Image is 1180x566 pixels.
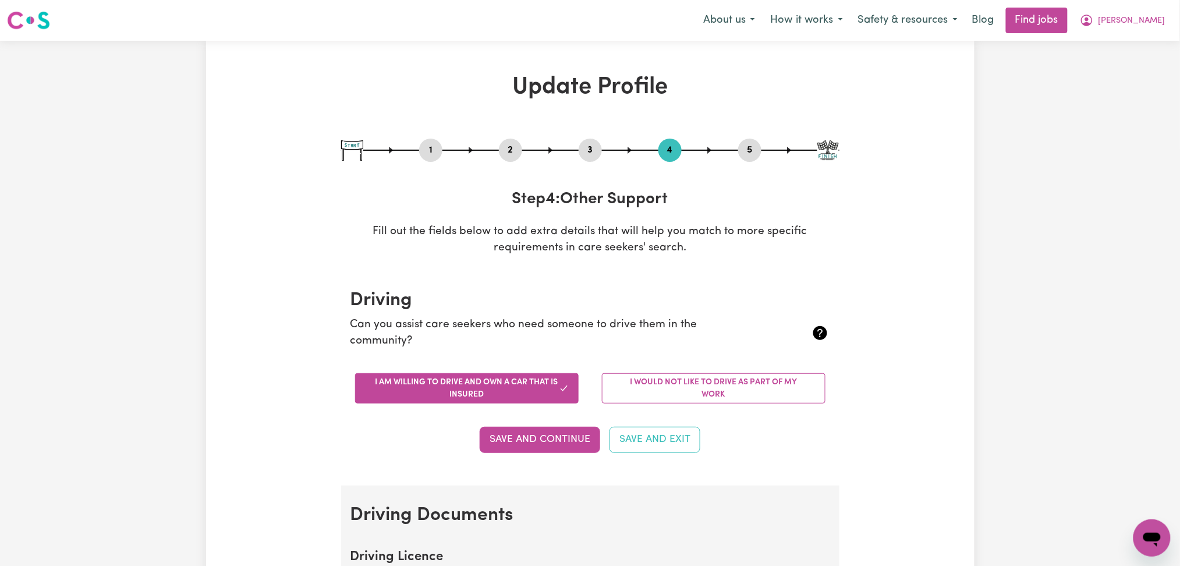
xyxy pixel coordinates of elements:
button: I am willing to drive and own a car that is insured [355,373,579,404]
span: [PERSON_NAME] [1099,15,1165,27]
img: Careseekers logo [7,10,50,31]
button: Go to step 1 [419,143,442,158]
button: Save and Continue [480,427,600,452]
p: Can you assist care seekers who need someone to drive them in the community? [350,317,750,351]
h2: Driving Documents [350,504,830,526]
h3: Step 4 : Other Support [341,190,839,210]
a: Careseekers logo [7,7,50,34]
iframe: Button to launch messaging window [1133,519,1171,557]
p: Fill out the fields below to add extra details that will help you match to more specific requirem... [341,224,839,257]
button: Go to step 5 [738,143,761,158]
button: Go to step 3 [579,143,602,158]
a: Find jobs [1006,8,1068,33]
button: Save and Exit [610,427,700,452]
button: My Account [1072,8,1173,33]
button: I would not like to drive as part of my work [602,373,825,404]
button: Go to step 2 [499,143,522,158]
button: About us [696,8,763,33]
button: Go to step 4 [658,143,682,158]
button: Safety & resources [851,8,965,33]
a: Blog [965,8,1001,33]
h1: Update Profile [341,73,839,101]
h2: Driving Licence [350,550,830,565]
button: How it works [763,8,851,33]
h2: Driving [350,289,830,312]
